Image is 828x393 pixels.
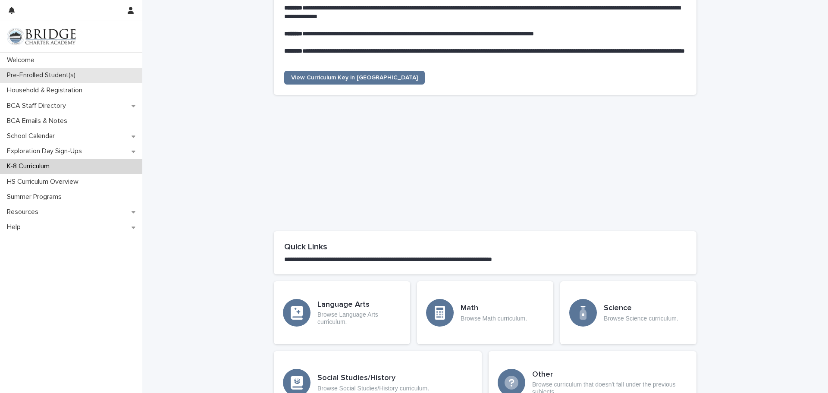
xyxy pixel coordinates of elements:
p: School Calendar [3,132,62,140]
a: Language ArtsBrowse Language Arts curriculum. [274,281,410,344]
p: Browse Math curriculum. [461,315,527,322]
h3: Science [604,304,678,313]
p: Browse Social Studies/History curriculum. [317,385,429,392]
img: V1C1m3IdTEidaUdm9Hs0 [7,28,76,45]
h3: Math [461,304,527,313]
p: Welcome [3,56,41,64]
p: BCA Emails & Notes [3,117,74,125]
p: HS Curriculum Overview [3,178,85,186]
h2: Quick Links [284,242,686,252]
p: Exploration Day Sign-Ups [3,147,89,155]
h3: Other [532,370,687,380]
a: ScienceBrowse Science curriculum. [560,281,696,344]
p: Household & Registration [3,86,89,94]
p: K-8 Curriculum [3,162,56,170]
p: BCA Staff Directory [3,102,73,110]
p: Help [3,223,28,231]
h3: Language Arts [317,300,401,310]
h3: Social Studies/History [317,374,429,383]
p: Browse Science curriculum. [604,315,678,322]
p: Resources [3,208,45,216]
a: MathBrowse Math curriculum. [417,281,553,344]
p: Browse Language Arts curriculum. [317,311,401,326]
a: View Curriculum Key in [GEOGRAPHIC_DATA] [284,71,425,85]
p: Pre-Enrolled Student(s) [3,71,82,79]
span: View Curriculum Key in [GEOGRAPHIC_DATA] [291,75,418,81]
p: Summer Programs [3,193,69,201]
